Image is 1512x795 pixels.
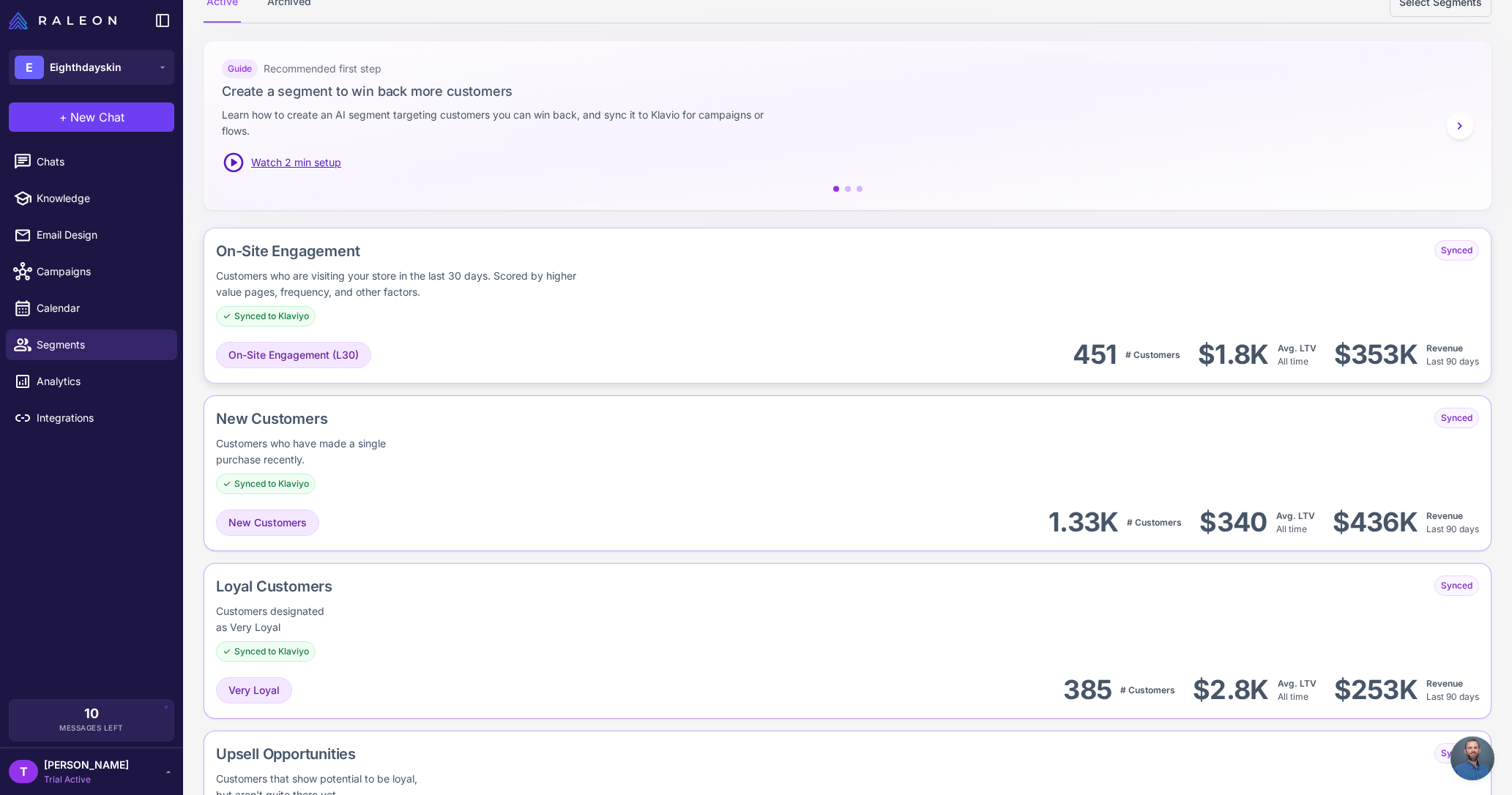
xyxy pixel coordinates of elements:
[37,373,165,389] span: Analytics
[59,723,124,734] span: Messages Left
[1434,408,1479,428] div: Synced
[222,81,1473,101] h3: Create a segment to win back more customers
[37,227,165,243] span: Email Design
[1426,678,1463,689] span: Revenue
[1333,506,1418,539] div: $436K
[37,300,165,316] span: Calendar
[6,146,177,177] a: Chats
[1278,677,1317,703] div: All time
[1127,517,1182,528] span: # Customers
[9,12,116,29] img: Raleon Logo
[9,12,122,29] a: Raleon Logo
[1434,743,1479,764] div: Synced
[9,102,174,132] button: +New Chat
[216,436,390,468] div: Customers who have made a single purchase recently.
[50,59,122,75] span: Eighthdayskin
[1434,240,1479,261] div: Synced
[6,403,177,433] a: Integrations
[216,575,392,597] div: Loyal Customers
[1278,342,1317,368] div: All time
[228,682,280,698] span: Very Loyal
[1426,342,1479,368] div: Last 90 days
[44,757,129,773] span: [PERSON_NAME]
[15,56,44,79] div: E
[216,743,543,765] div: Upsell Opportunities
[44,773,129,786] span: Trial Active
[222,107,784,139] p: Learn how to create an AI segment targeting customers you can win back, and sync it to Klavio for...
[37,154,165,170] span: Chats
[216,240,783,262] div: On-Site Engagement
[222,59,258,78] div: Guide
[216,603,333,635] div: Customers designated as Very Loyal
[37,190,165,206] span: Knowledge
[59,108,67,126] span: +
[216,474,316,494] div: Synced to Klaviyo
[1450,736,1494,780] div: Open chat
[264,61,381,77] span: Recommended first step
[6,220,177,250] a: Email Design
[1426,677,1479,703] div: Last 90 days
[37,264,165,280] span: Campaigns
[1049,506,1118,539] div: 1.33K
[6,293,177,324] a: Calendar
[1199,506,1267,539] div: $340
[1198,338,1268,371] div: $1.8K
[1426,510,1479,536] div: Last 90 days
[1426,343,1463,354] span: Revenue
[216,268,595,300] div: Customers who are visiting your store in the last 30 days. Scored by higher value pages, frequenc...
[1334,673,1418,706] div: $253K
[6,329,177,360] a: Segments
[1073,338,1117,371] div: 451
[216,306,316,326] div: Synced to Klaviyo
[1125,349,1180,360] span: # Customers
[1426,510,1463,521] span: Revenue
[1278,678,1317,689] span: Avg. LTV
[6,183,177,214] a: Knowledge
[1120,684,1175,695] span: # Customers
[1063,673,1111,706] div: 385
[37,337,165,353] span: Segments
[84,707,99,720] span: 10
[9,50,174,85] button: EEighthdayskin
[1334,338,1418,371] div: $353K
[216,641,316,662] div: Synced to Klaviyo
[70,108,124,126] span: New Chat
[251,154,341,171] span: Watch 2 min setup
[228,515,307,531] span: New Customers
[228,347,359,363] span: On-Site Engagement (L30)
[216,408,477,430] div: New Customers
[1276,510,1315,521] span: Avg. LTV
[1434,575,1479,596] div: Synced
[6,366,177,397] a: Analytics
[1278,343,1317,354] span: Avg. LTV
[6,256,177,287] a: Campaigns
[37,410,165,426] span: Integrations
[9,760,38,783] div: T
[1193,673,1268,706] div: $2.8K
[1276,510,1315,536] div: All time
